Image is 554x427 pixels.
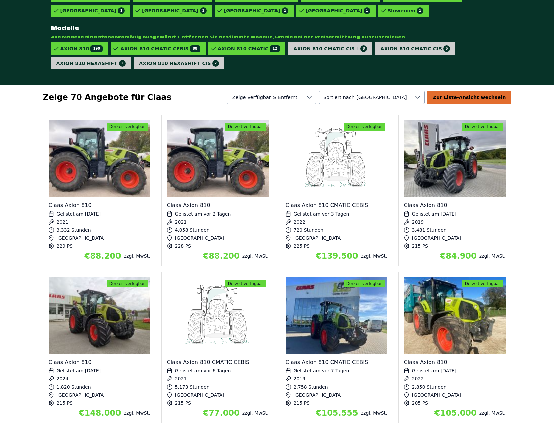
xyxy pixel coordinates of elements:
[49,202,150,208] div: Claas Axion 810
[294,243,310,249] span: 225 PS
[294,368,349,373] span: Gelistet am vor 7 Tagen
[57,392,106,398] span: [GEOGRAPHIC_DATA]
[175,384,210,390] span: 5.173 Stunden
[344,123,385,131] span: Derzeit verfügbar
[43,115,156,266] div: Details zu Claas Axion 810 anzeigen
[232,95,298,100] span: Zeige Verfügbar & Entfernt
[161,272,274,423] div: Details zu Claas Axion 810 CMATIC CEBIS anzeigen
[167,359,269,365] div: Claas Axion 810 CMATIC CEBIS
[388,7,423,14] div: Slowenien
[124,410,150,416] span: zzgl. MwSt.
[212,60,219,67] span: 2
[294,400,310,406] span: 215 PS
[60,7,125,14] div: [GEOGRAPHIC_DATA]
[190,45,200,52] span: 88
[412,384,447,390] span: 2.850 Stunden
[270,45,280,52] span: 12
[175,400,191,406] span: 215 PS
[49,120,150,197] img: Claas Axion 810
[294,384,328,390] span: 2.758 Stunden
[286,359,387,365] div: Claas Axion 810 CMATIC CEBIS
[344,280,385,287] span: Derzeit verfügbar
[175,211,231,217] span: Gelistet am vor 2 Tagen
[175,376,187,381] span: 2021
[412,392,461,398] span: [GEOGRAPHIC_DATA]
[57,243,73,249] span: 229 PS
[57,384,91,390] span: 1.820 Stunden
[404,120,506,197] img: Claas Axion 810
[218,45,280,52] div: AXION 810 CMATIC
[79,408,121,418] span: €148.000
[280,115,393,266] div: Details zu Claas Axion 810 CMATIC CEBIS anzeigen
[479,253,506,259] span: zzgl. MwSt.
[286,202,387,208] div: Claas Axion 810 CMATIC CEBIS
[417,7,423,14] span: 1
[319,91,411,104] span: Verfügbarkeit
[225,280,266,287] span: Derzeit verfügbar
[412,227,447,233] span: 3.481 Stunden
[462,280,503,287] span: Derzeit verfügbar
[306,7,370,14] div: [GEOGRAPHIC_DATA]
[107,280,148,287] span: Derzeit verfügbar
[161,115,274,266] div: Details zu Claas Axion 810 anzeigen
[323,95,407,100] span: Sortiert nach [GEOGRAPHIC_DATA]
[118,7,125,14] span: 1
[57,376,69,381] span: 2024
[360,45,367,52] span: 8
[49,277,150,354] img: Claas Axion 810
[294,235,343,241] span: [GEOGRAPHIC_DATA]
[43,93,172,102] span: Zeige 70 Angebote für Claas
[361,253,387,259] span: zzgl. MwSt.
[57,235,106,241] span: [GEOGRAPHIC_DATA]
[404,359,506,365] div: Claas Axion 810
[142,7,207,14] div: [GEOGRAPHIC_DATA]
[84,251,121,261] span: €88.200
[57,211,101,217] span: Gelistet am [DATE]
[124,253,150,259] span: zzgl. MwSt.
[294,376,306,381] span: 2019
[51,34,503,40] span: Alle Modelle sind standardmäßig ausgewählt. Entfernen Sie bestimmte Modelle, um sie bei der Preis...
[294,227,324,233] span: 720 Stunden
[316,408,358,418] span: €105.555
[57,219,69,225] span: 2021
[175,235,224,241] span: [GEOGRAPHIC_DATA]
[90,45,103,52] span: 190
[361,410,387,416] span: zzgl. MwSt.
[412,219,424,225] span: 2019
[203,408,239,418] span: €77.000
[380,45,450,52] div: AXION 810 CMATIC CIS
[175,219,187,225] span: 2021
[57,400,73,406] span: 215 PS
[316,251,358,261] span: €139.500
[120,45,200,52] div: AXION 810 CMATIC CEBIS
[286,277,387,354] img: Claas Axion 810 CMATIC CEBIS
[286,120,387,197] img: Claas Axion 810 CMATIC CEBIS
[398,115,511,266] div: Details zu Claas Axion 810 anzeigen
[440,251,476,261] span: €84.900
[479,410,506,416] span: zzgl. MwSt.
[427,91,511,104] div: Zur Liste-Ansicht wechseln
[60,45,103,52] div: AXION 810
[175,368,231,373] span: Gelistet am vor 6 Tagen
[242,253,269,259] span: zzgl. MwSt.
[175,227,210,233] span: 4.058 Stunden
[225,123,266,131] span: Derzeit verfügbar
[434,408,477,418] span: €105.000
[56,60,126,67] div: AXION 810 HEXASHIFT
[43,272,156,423] div: Details zu Claas Axion 810 anzeigen
[224,7,289,14] div: [GEOGRAPHIC_DATA]
[412,243,428,249] span: 215 PS
[443,45,450,52] span: 5
[167,277,269,354] img: Claas Axion 810 CMATIC CEBIS
[404,202,506,208] div: Claas Axion 810
[404,277,506,354] img: Claas Axion 810
[200,7,207,14] span: 1
[282,7,288,14] span: 1
[294,392,343,398] span: [GEOGRAPHIC_DATA]
[167,120,269,197] img: Claas Axion 810
[412,235,461,241] span: [GEOGRAPHIC_DATA]
[398,272,511,423] div: Details zu Claas Axion 810 anzeigen
[139,60,219,67] div: AXION 810 HEXASHIFT CIS
[107,123,148,131] span: Derzeit verfügbar
[364,7,370,14] span: 1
